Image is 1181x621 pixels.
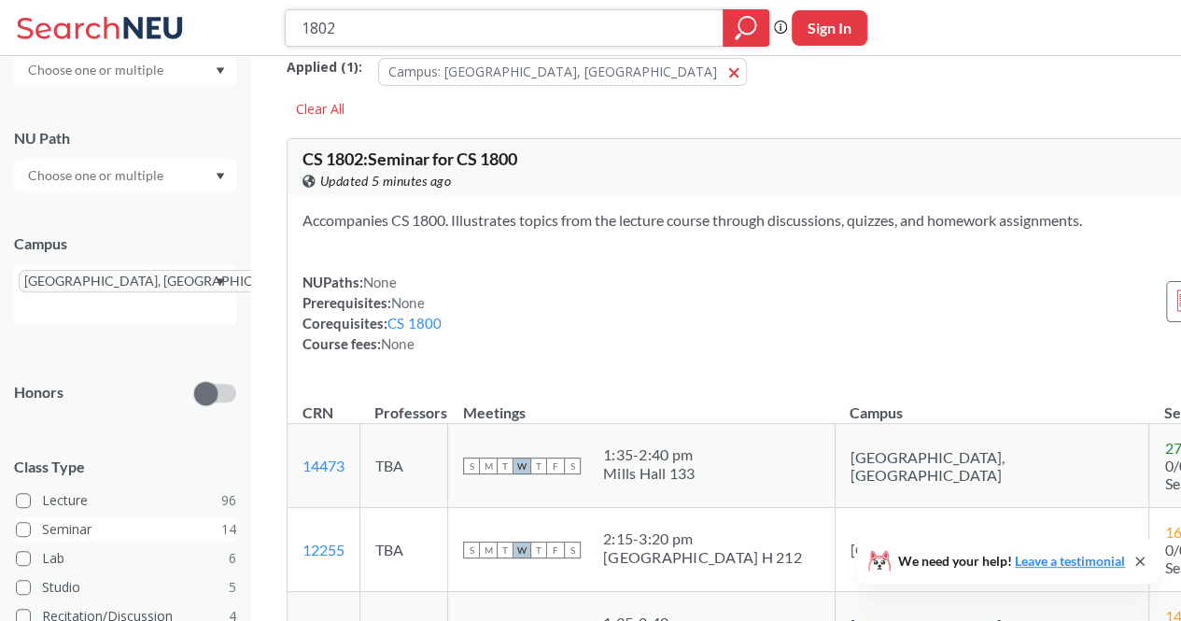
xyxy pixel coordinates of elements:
svg: magnifying glass [735,15,757,41]
div: Dropdown arrow [14,54,236,86]
span: 5 [229,577,236,598]
td: [GEOGRAPHIC_DATA] [835,508,1149,592]
span: Updated 5 minutes ago [320,171,452,191]
span: CS 1802 : Seminar for CS 1800 [302,148,517,169]
span: W [513,458,530,474]
button: Sign In [792,10,867,46]
a: Leave a testimonial [1015,553,1125,569]
span: None [381,335,415,352]
span: None [391,294,425,311]
button: Campus: [GEOGRAPHIC_DATA], [GEOGRAPHIC_DATA] [378,58,747,86]
svg: Dropdown arrow [216,278,225,286]
label: Lab [16,546,236,571]
span: F [547,542,564,558]
span: 6 [229,548,236,569]
td: [GEOGRAPHIC_DATA], [GEOGRAPHIC_DATA] [835,424,1149,508]
span: None [363,274,397,290]
div: CRN [302,402,333,423]
div: 1:35 - 2:40 pm [603,445,696,464]
div: Dropdown arrow [14,160,236,191]
span: T [497,542,513,558]
span: S [564,458,581,474]
th: Meetings [447,384,835,424]
td: TBA [359,508,447,592]
a: 12255 [302,541,344,558]
span: W [513,542,530,558]
div: [GEOGRAPHIC_DATA] H 212 [603,548,802,567]
svg: Dropdown arrow [216,173,225,180]
th: Campus [835,384,1149,424]
div: Clear All [287,95,354,123]
div: magnifying glass [723,9,769,47]
div: Mills Hall 133 [603,464,696,483]
input: Choose one or multiple [19,164,176,187]
span: S [564,542,581,558]
a: 14473 [302,457,344,474]
span: T [497,458,513,474]
input: Choose one or multiple [19,59,176,81]
span: 96 [221,490,236,511]
label: Studio [16,575,236,600]
span: T [530,542,547,558]
span: S [463,542,480,558]
svg: Dropdown arrow [216,67,225,75]
span: M [480,458,497,474]
div: 2:15 - 3:20 pm [603,529,802,548]
p: Honors [14,382,63,403]
label: Seminar [16,517,236,542]
div: [GEOGRAPHIC_DATA], [GEOGRAPHIC_DATA]X to remove pillDropdown arrow [14,265,236,325]
span: Class Type [14,457,236,477]
td: TBA [359,424,447,508]
span: 14 [221,519,236,540]
span: T [530,458,547,474]
span: Campus: [GEOGRAPHIC_DATA], [GEOGRAPHIC_DATA] [388,63,717,80]
span: F [547,458,564,474]
span: [GEOGRAPHIC_DATA], [GEOGRAPHIC_DATA]X to remove pill [19,270,316,292]
span: M [480,542,497,558]
th: Professors [359,384,447,424]
input: Class, professor, course number, "phrase" [300,12,710,44]
a: CS 1800 [387,315,443,332]
span: We need your help! [898,555,1125,568]
label: Lecture [16,488,236,513]
div: NU Path [14,128,236,148]
div: NUPaths: Prerequisites: Corequisites: Course fees: [302,272,443,354]
span: Applied ( 1 ): [287,57,362,78]
span: S [463,458,480,474]
div: Campus [14,233,236,254]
